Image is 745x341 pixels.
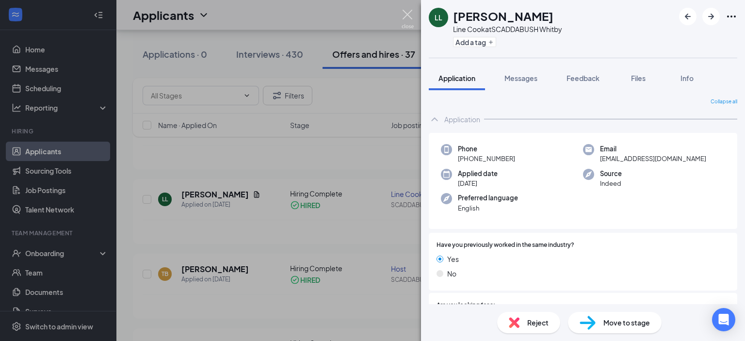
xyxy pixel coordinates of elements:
div: Open Intercom Messenger [712,308,735,331]
span: Files [631,74,646,82]
span: Applied date [458,169,498,179]
span: English [458,203,518,213]
span: Indeed [600,179,622,188]
span: Messages [504,74,537,82]
div: Application [444,114,480,124]
button: PlusAdd a tag [453,37,496,47]
span: [EMAIL_ADDRESS][DOMAIN_NAME] [600,154,706,163]
span: Collapse all [711,98,737,106]
svg: Ellipses [726,11,737,22]
span: [DATE] [458,179,498,188]
span: Are you looking for a: [437,301,495,310]
svg: ArrowLeftNew [682,11,694,22]
span: Source [600,169,622,179]
span: Feedback [567,74,599,82]
span: Application [438,74,475,82]
span: Yes [447,254,459,264]
div: Line Cook at SCADDABUSH Whitby [453,24,562,34]
div: LL [435,13,442,22]
span: No [447,268,456,279]
span: Info [680,74,694,82]
span: Reject [527,317,549,328]
span: Have you previously worked in the same industry? [437,241,574,250]
button: ArrowRight [702,8,720,25]
span: Phone [458,144,515,154]
svg: ArrowRight [705,11,717,22]
span: Preferred language [458,193,518,203]
h1: [PERSON_NAME] [453,8,553,24]
span: [PHONE_NUMBER] [458,154,515,163]
span: Email [600,144,706,154]
button: ArrowLeftNew [679,8,696,25]
span: Move to stage [603,317,650,328]
svg: ChevronUp [429,114,440,125]
svg: Plus [488,39,494,45]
